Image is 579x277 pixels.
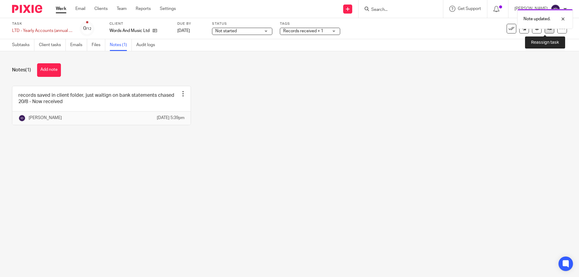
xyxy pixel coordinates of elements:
[39,39,66,51] a: Client tasks
[551,4,560,14] img: svg%3E
[136,6,151,12] a: Reports
[70,39,87,51] a: Emails
[215,29,237,33] span: Not started
[177,29,190,33] span: [DATE]
[109,28,150,34] p: Words And Music Ltd
[12,21,72,26] label: Task
[37,63,61,77] button: Add note
[136,39,160,51] a: Audit logs
[75,6,85,12] a: Email
[83,25,91,32] div: 0
[86,27,91,30] small: /12
[177,21,204,26] label: Due by
[18,115,26,122] img: svg%3E
[212,21,272,26] label: Status
[524,16,550,22] p: Note updated.
[29,115,62,121] p: [PERSON_NAME]
[109,21,170,26] label: Client
[12,67,31,73] h1: Notes
[25,68,31,72] span: (1)
[110,39,132,51] a: Notes (1)
[56,6,66,12] a: Work
[92,39,105,51] a: Files
[283,29,323,33] span: Records received + 1
[12,39,34,51] a: Subtasks
[12,28,72,34] div: LTD - Yearly Accounts (annual job)
[160,6,176,12] a: Settings
[94,6,108,12] a: Clients
[12,5,42,13] img: Pixie
[117,6,127,12] a: Team
[280,21,340,26] label: Tags
[157,115,185,121] p: [DATE] 5:39pm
